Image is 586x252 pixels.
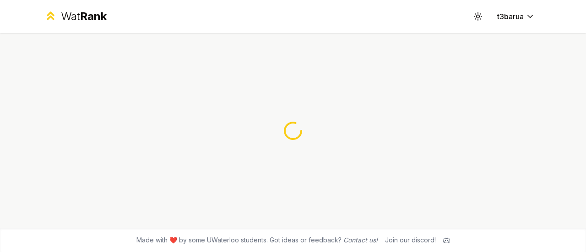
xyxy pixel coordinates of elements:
span: Made with ❤️ by some UWaterloo students. Got ideas or feedback? [136,236,378,245]
div: Join our discord! [385,236,436,245]
div: Wat [61,9,107,24]
span: Rank [80,10,107,23]
a: Contact us! [343,236,378,244]
button: t3barua [490,8,542,25]
span: t3barua [497,11,524,22]
a: WatRank [44,9,107,24]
